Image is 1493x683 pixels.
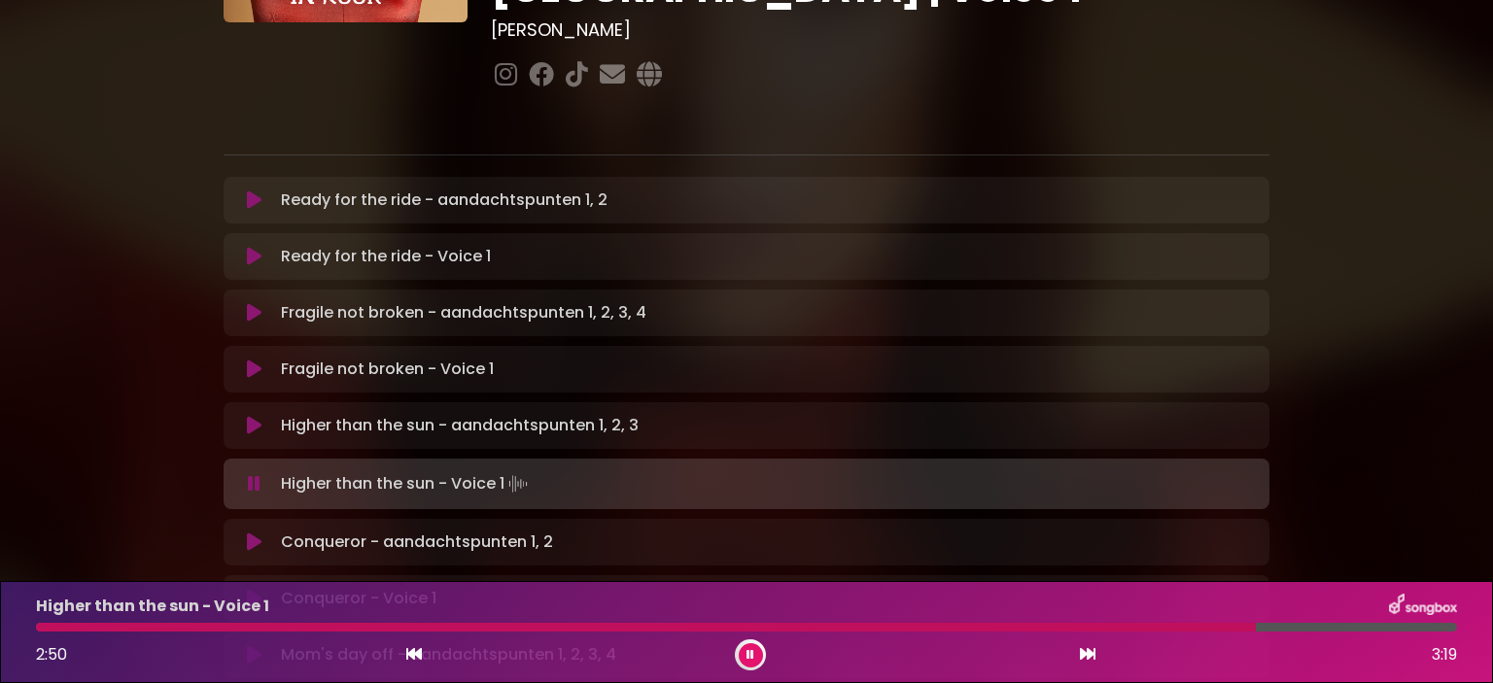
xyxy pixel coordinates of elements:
[281,358,494,381] p: Fragile not broken - Voice 1
[281,414,639,437] p: Higher than the sun - aandachtspunten 1, 2, 3
[1389,594,1457,619] img: songbox-logo-white.png
[281,188,608,212] p: Ready for the ride - aandachtspunten 1, 2
[1432,643,1457,666] span: 3:19
[36,643,67,666] span: 2:50
[36,595,269,618] p: Higher than the sun - Voice 1
[281,301,646,324] p: Fragile not broken - aandachtspunten 1, 2, 3, 4
[281,470,532,497] p: Higher than the sun - Voice 1
[281,530,553,554] p: Conqueror - aandachtspunten 1, 2
[281,245,491,268] p: Ready for the ride - Voice 1
[491,19,1269,41] h3: [PERSON_NAME]
[504,470,532,497] img: waveform4.gif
